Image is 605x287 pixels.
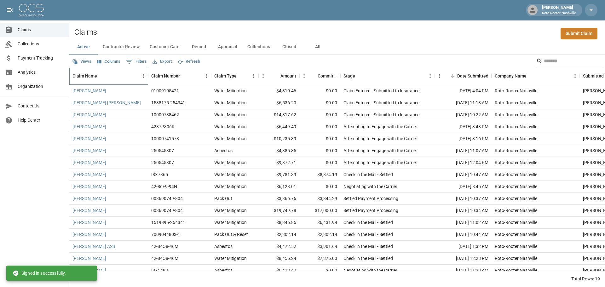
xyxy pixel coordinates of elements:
div: $6,431.94 [299,217,340,229]
div: Roto-Rooter Nashville [495,147,537,154]
button: Appraisal [213,39,242,55]
div: Roto-Rooter Nashville [495,195,537,202]
a: [PERSON_NAME] [PERSON_NAME] [72,100,141,106]
div: Company Name [495,67,527,85]
div: [DATE] 11:07 AM [435,145,492,157]
div: $2,302.14 [299,229,340,241]
div: $4,310.46 [258,85,299,97]
div: 1519895-254341 [151,219,185,226]
div: Check in the Mail - Settled [343,171,393,178]
div: $6,413.42 [258,265,299,277]
div: Search [536,56,604,67]
div: $6,536.20 [258,97,299,109]
div: $9,372.71 [258,157,299,169]
div: I8X5483 [151,267,168,273]
div: Attempting to Engage with the Carrier [343,135,417,142]
div: [DATE] 3:16 PM [435,133,492,145]
div: Claim Entered - Submitted to Insurance [343,100,419,106]
button: Sort [180,72,189,80]
div: Attempting to Engage with the Carrier [343,147,417,154]
button: Sort [527,72,535,80]
div: [DATE] 11:18 AM [435,97,492,109]
div: Roto-Rooter Nashville [495,183,537,190]
div: Attempting to Engage with the Carrier [343,123,417,130]
div: $8,874.19 [299,169,340,181]
a: [PERSON_NAME] [72,219,106,226]
a: [PERSON_NAME] [72,123,106,130]
div: $4,472.52 [258,241,299,253]
div: Amount [280,67,296,85]
div: Water Mitigation [214,219,247,226]
div: 250545307 [151,147,174,154]
div: Company Name [492,67,580,85]
span: Organization [18,83,64,90]
div: Roto-Rooter Nashville [495,135,537,142]
div: $17,000.00 [299,205,340,217]
div: $0.00 [299,181,340,193]
button: Sort [237,72,245,80]
a: [PERSON_NAME] [72,171,106,178]
div: Claim Number [151,67,180,85]
div: Roto-Rooter Nashville [495,159,537,166]
div: $3,366.76 [258,193,299,205]
div: [DATE] 10:44 AM [435,229,492,241]
div: Roto-Rooter Nashville [495,207,537,214]
div: [DATE] 4:04 PM [435,85,492,97]
div: $7,376.00 [299,253,340,265]
div: $0.00 [299,145,340,157]
div: Asbestos [214,243,233,250]
div: Roto-Rooter Nashville [495,219,537,226]
a: [PERSON_NAME] [72,159,106,166]
div: Roto-Rooter Nashville [495,88,537,94]
button: Menu [139,71,148,81]
p: Roto-Rooter Nashville [542,11,576,16]
div: Settled Payment Processing [343,207,398,214]
div: $3,344.29 [299,193,340,205]
button: Active [69,39,98,55]
div: [DATE] 8:45 AM [435,181,492,193]
div: Claim Name [69,67,148,85]
button: Export [151,57,173,66]
div: $10,235.39 [258,133,299,145]
div: 1538175-254341 [151,100,185,106]
div: I8X7365 [151,171,168,178]
div: Pack Out & Reset [214,231,248,238]
div: [PERSON_NAME] [539,4,579,16]
div: $9,781.39 [258,169,299,181]
div: Roto-Rooter Nashville [495,243,537,250]
button: Sort [448,72,457,80]
button: Views [71,57,93,66]
div: Committed Amount [318,67,337,85]
button: Denied [185,39,213,55]
button: Collections [242,39,275,55]
a: [PERSON_NAME] [72,195,106,202]
button: Customer Care [145,39,185,55]
div: Roto-Rooter Nashville [495,267,537,273]
div: $0.00 [299,133,340,145]
button: Sort [97,72,106,80]
div: Claim Number [148,67,211,85]
div: [DATE] 10:22 AM [435,109,492,121]
a: Submit Claim [561,28,597,39]
button: Menu [299,71,309,81]
button: Menu [435,71,444,81]
div: 7009044803-1 [151,231,180,238]
div: Check in the Mail - Settled [343,255,393,261]
div: Water Mitigation [214,123,247,130]
div: Water Mitigation [214,207,247,214]
button: Contractor Review [98,39,145,55]
a: [PERSON_NAME] ASB [72,243,115,250]
div: 42-84Q8-46M [151,255,178,261]
button: Sort [355,72,364,80]
div: Date Submitted [457,67,488,85]
div: $14,817.62 [258,109,299,121]
div: [DATE] 10:34 AM [435,205,492,217]
div: 003690749-804 [151,195,183,202]
div: Water Mitigation [214,171,247,178]
button: Sort [272,72,280,80]
div: Total Rows: 19 [571,276,600,282]
div: Claim Type [211,67,258,85]
div: 01009105421 [151,88,179,94]
div: 003690749-804 [151,207,183,214]
div: Roto-Rooter Nashville [495,123,537,130]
